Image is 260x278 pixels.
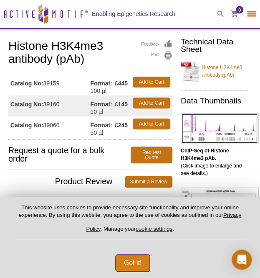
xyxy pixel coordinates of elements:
[116,255,150,271] button: Got it!
[125,176,172,188] a: Submit a Review
[115,80,128,87] strong: £445
[238,6,241,14] span: 0
[136,226,172,232] button: cookie settings
[131,147,172,163] a: Request Quote
[86,212,241,232] a: Privacy Policy
[181,148,229,161] b: ChIP-Seq of Histone H3K4me3 pAb.
[133,98,170,108] a: Add to Cart
[8,95,91,116] td: 39160
[181,113,258,144] img: Histone H3K4me3 antibody (pAb) tested by ChIP-Seq.
[181,187,258,241] img: Histone H3K4me3 antibody (pAb) tested by TIP-ChIP.
[181,38,247,53] h2: Technical Data Sheet
[181,147,247,177] p: (Click image to enlarge and see details.)
[91,100,112,108] strong: Format:
[13,204,247,239] p: This website uses cookies to provide necessary site functionality and improve your online experie...
[91,121,112,129] strong: Format:
[92,10,175,18] h2: Enabling Epigenetics Research
[115,121,128,129] strong: £245
[10,121,43,129] strong: Catalog No:
[91,75,115,95] td: 100 µl
[91,116,115,137] td: 50 µl
[115,100,128,108] strong: £145
[133,77,170,88] a: Add to Cart
[181,97,247,105] h2: Data Thumbnails
[8,40,172,67] h1: Histone H3K4me3 antibody (pAb)
[10,80,43,87] strong: Catalog No:
[10,100,43,108] strong: Catalog No:
[91,80,112,87] strong: Format:
[91,95,115,116] td: 10 µl
[181,59,247,84] a: Histone H3K4me3 antibody (pAb)
[8,116,91,137] td: 39060
[232,250,252,270] div: Open Intercom Messenger
[133,118,170,129] a: Add to Cart
[141,40,172,49] a: Feedback
[8,176,125,188] span: Product Review
[141,51,172,60] a: Print
[8,75,91,95] td: 39159
[8,147,131,163] span: Request a quote for a bulk order
[231,10,238,19] a: 0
